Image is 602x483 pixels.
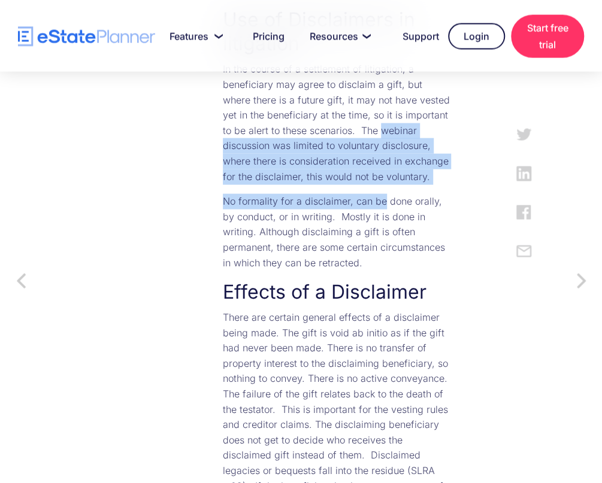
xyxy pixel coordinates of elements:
p: In the course of a settlement of litigation, a beneficiary may agree to disclaim a gift, but wher... [223,62,451,184]
a: Support [388,25,442,48]
a: home [18,26,155,47]
p: No formality for a disclaimer, can be done orally, by conduct, or in writing. Mostly it is done i... [223,194,451,271]
a: Start free trial [511,15,584,58]
a: Features [155,25,232,48]
a: Login [448,23,505,50]
h3: Effects of a Disclaimer [223,280,451,304]
a: Resources [295,25,382,48]
a: Pricing [238,25,289,48]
